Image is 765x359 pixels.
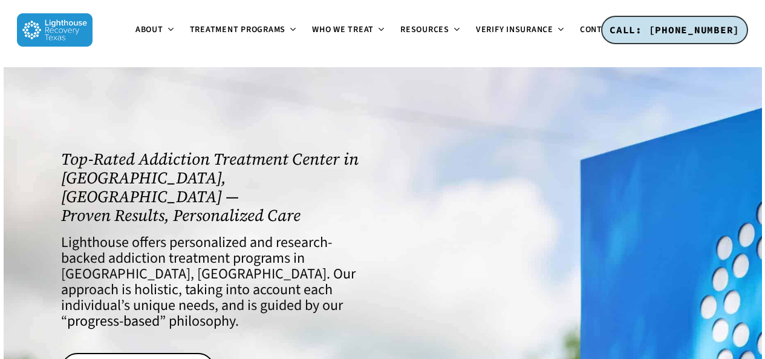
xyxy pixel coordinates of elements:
span: Who We Treat [312,24,374,36]
span: Verify Insurance [476,24,553,36]
span: CALL: [PHONE_NUMBER] [610,24,740,36]
a: progress-based [67,311,160,332]
h4: Lighthouse offers personalized and research-backed addiction treatment programs in [GEOGRAPHIC_DA... [61,235,369,329]
a: CALL: [PHONE_NUMBER] [601,16,748,45]
h1: Top-Rated Addiction Treatment Center in [GEOGRAPHIC_DATA], [GEOGRAPHIC_DATA] — Proven Results, Pe... [61,150,369,225]
img: Lighthouse Recovery Texas [17,13,93,47]
a: Contact [573,25,637,35]
a: About [128,25,183,35]
span: Treatment Programs [190,24,286,36]
span: Contact [580,24,617,36]
a: Verify Insurance [469,25,573,35]
span: About [135,24,163,36]
a: Treatment Programs [183,25,305,35]
a: Resources [393,25,469,35]
a: Who We Treat [305,25,393,35]
span: Resources [400,24,449,36]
